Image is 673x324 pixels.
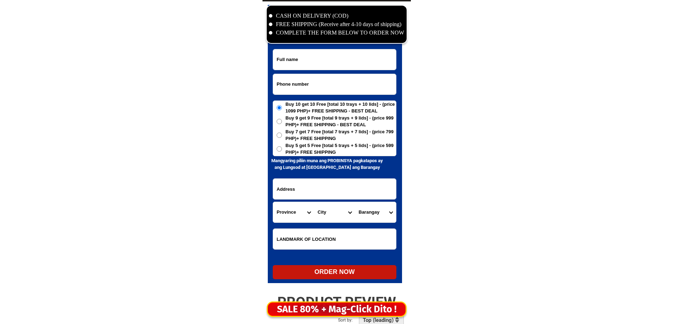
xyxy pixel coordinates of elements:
[363,317,396,323] h2: Top (leading)
[269,29,405,37] li: COMPLETE THE FORM BELOW TO ORDER NOW
[268,157,387,171] h6: Mangyaring piliin muna ang PROBINSYA pagkatapos ay ang Lungsod at [GEOGRAPHIC_DATA] ang Barangay
[285,142,396,156] span: Buy 5 get 5 Free [total 5 trays + 5 lids] - (price 599 PHP)+ FREE SHIPPING
[277,146,282,152] input: Buy 5 get 5 Free [total 5 trays + 5 lids] - (price 599 PHP)+ FREE SHIPPING
[273,179,396,199] input: Input address
[338,317,370,323] h2: Sort by:
[269,12,405,20] li: CASH ON DELIVERY (COD)
[273,49,396,70] input: Input full_name
[277,105,282,110] input: Buy 10 get 10 Free [total 10 trays + 10 lids] - (price 1099 PHP)+ FREE SHIPPING - BEST DEAL
[277,133,282,138] input: Buy 7 get 7 Free [total 7 trays + 7 lids] - (price 799 PHP)+ FREE SHIPPING
[273,202,314,222] select: Select province
[285,115,396,128] span: Buy 9 get 9 Free [total 9 trays + 9 lids] - (price 999 PHP)+ FREE SHIPPING - BEST DEAL
[273,74,396,94] input: Input phone_number
[314,202,355,222] select: Select district
[355,202,396,222] select: Select commune
[261,301,412,317] div: SALE 80% + Mag-Click Dito !
[285,128,396,142] span: Buy 7 get 7 Free [total 7 trays + 7 lids] - (price 799 PHP)+ FREE SHIPPING
[273,229,396,249] input: Input LANDMARKOFLOCATION
[285,101,396,115] span: Buy 10 get 10 Free [total 10 trays + 10 lids] - (price 1099 PHP)+ FREE SHIPPING - BEST DEAL
[269,20,405,29] li: FREE SHIPPING (Receive after 4-10 days of shipping)
[262,294,411,311] h2: PRODUCT REVIEW
[273,267,396,277] div: ORDER NOW
[277,119,282,124] input: Buy 9 get 9 Free [total 9 trays + 9 lids] - (price 999 PHP)+ FREE SHIPPING - BEST DEAL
